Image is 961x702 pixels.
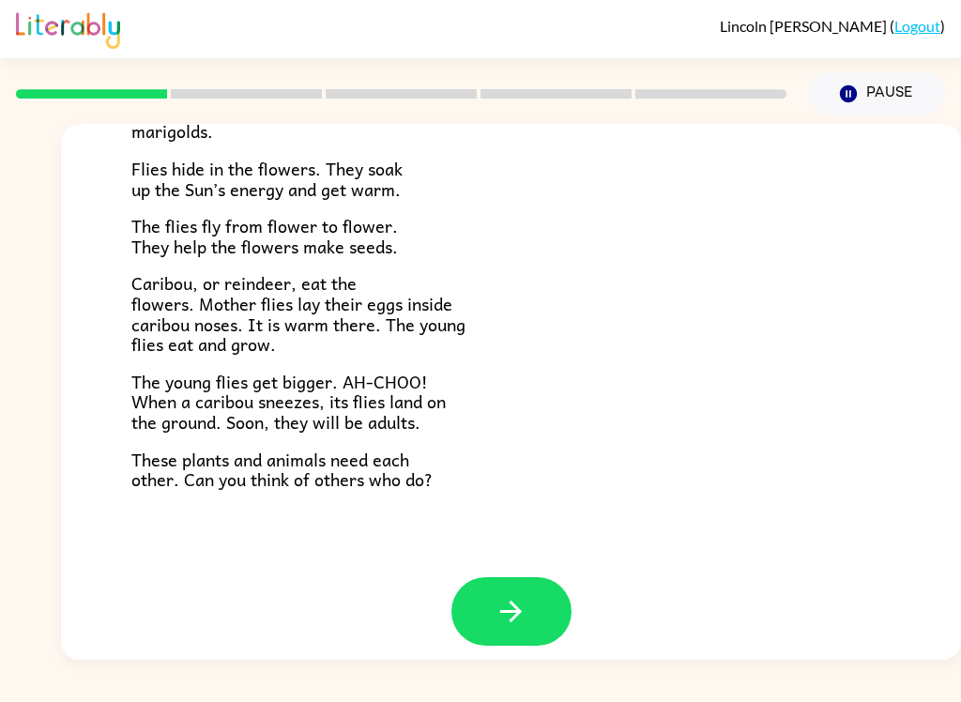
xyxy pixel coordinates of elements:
a: Logout [894,17,940,35]
span: The flies fly from flower to flower. They help the flowers make seeds. [131,212,398,260]
button: Pause [809,72,945,115]
span: Flies hide in the flowers. They soak up the Sun’s energy and get warm. [131,155,403,203]
span: Lincoln [PERSON_NAME] [720,17,890,35]
img: Literably [16,8,120,49]
span: The young flies get bigger. AH-CHOO! When a caribou sneezes, its flies land on the ground. Soon, ... [131,368,446,435]
span: Caribou, or reindeer, eat the flowers. Mother flies lay their eggs inside caribou noses. It is wa... [131,269,465,358]
span: These plants and animals need each other. Can you think of others who do? [131,446,433,494]
div: ( ) [720,17,945,35]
